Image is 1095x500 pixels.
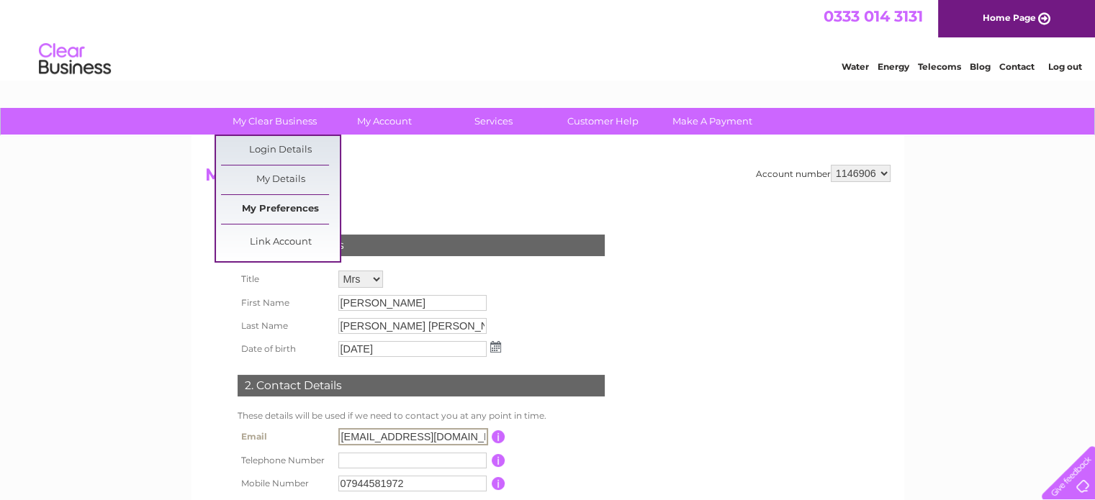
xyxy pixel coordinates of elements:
a: Make A Payment [653,108,772,135]
a: 0333 014 3131 [824,7,923,25]
div: 2. Contact Details [238,375,605,396]
div: Clear Business is a trading name of Verastar Limited (registered in [GEOGRAPHIC_DATA] No. 3667643... [208,8,888,70]
a: Customer Help [544,108,662,135]
img: ... [490,341,501,353]
input: Information [492,454,505,467]
td: These details will be used if we need to contact you at any point in time. [234,407,608,424]
a: My Clear Business [215,108,334,135]
div: 1. Personal Details [238,235,605,256]
a: Energy [878,61,909,72]
a: Telecoms [918,61,961,72]
th: First Name [234,291,335,314]
h2: My Details [205,165,891,192]
a: My Preferences [221,195,340,224]
a: Log out [1047,61,1081,72]
a: Water [842,61,869,72]
a: Services [434,108,553,135]
a: My Details [221,165,340,194]
input: Information [492,430,505,443]
th: Title [234,267,335,291]
th: Date of birth [234,337,335,360]
a: Blog [970,61,991,72]
a: Link Account [221,228,340,257]
img: logo.png [38,37,112,81]
a: Login Details [221,136,340,165]
th: Telephone Number [234,449,335,472]
a: My Account [325,108,443,135]
div: Account number [756,165,891,182]
a: Contact [999,61,1035,72]
th: Mobile Number [234,472,335,495]
th: Last Name [234,314,335,337]
th: Email [234,424,335,449]
input: Information [492,477,505,490]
